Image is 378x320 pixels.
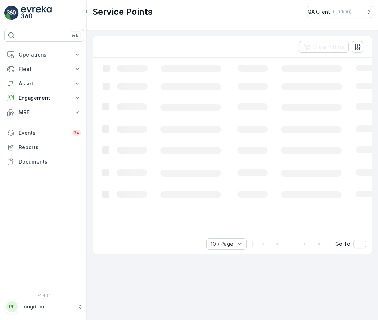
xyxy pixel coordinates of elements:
button: Engagement [4,91,84,105]
p: ⌘B [72,32,79,38]
p: QA Client [307,8,330,15]
p: Service Points [93,6,153,18]
p: pingdom [22,303,74,310]
p: Engagement [19,94,69,102]
a: Documents [4,155,84,169]
p: MRF [19,109,69,116]
button: MRF [4,105,84,120]
img: logo [4,6,19,20]
img: logo_light-DOdMpM7g.png [21,6,52,20]
p: Fleet [19,66,69,73]
span: Go To [335,240,350,248]
p: 34 [73,130,80,136]
p: Asset [19,80,69,87]
p: Documents [19,158,81,165]
button: Fleet [4,62,84,76]
a: Reports [4,140,84,155]
span: v 1.48.1 [4,293,84,298]
button: QA Client(+03:00) [307,6,372,18]
p: Clear Filters [313,43,345,50]
p: Reports [19,144,81,151]
p: Operations [19,51,69,58]
p: Events [19,129,68,137]
p: ( +03:00 ) [333,9,351,15]
button: Clear Filters [299,41,349,53]
button: PPpingdom [4,299,84,314]
button: Operations [4,48,84,62]
a: Events34 [4,126,84,140]
div: PP [6,301,18,312]
button: Asset [4,76,84,91]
